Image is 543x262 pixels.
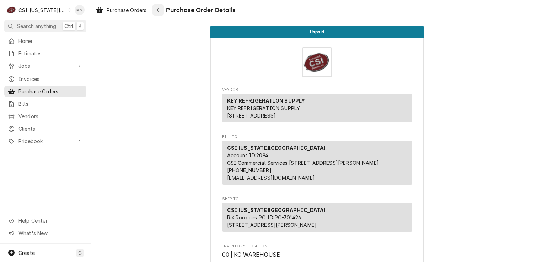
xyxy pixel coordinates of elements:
[18,37,83,45] span: Home
[227,175,315,181] a: [EMAIL_ADDRESS][DOMAIN_NAME]
[222,251,280,258] span: 00 | KC WAREHOUSE
[222,94,412,125] div: Vendor
[222,203,412,235] div: Ship To
[4,110,86,122] a: Vendors
[18,100,83,108] span: Bills
[222,134,412,140] span: Bill To
[222,196,412,202] span: Ship To
[4,227,86,239] a: Go to What's New
[4,215,86,226] a: Go to Help Center
[310,29,324,34] span: Unpaid
[75,5,85,15] div: Melissa Nehls's Avatar
[18,113,83,120] span: Vendors
[222,244,412,249] span: Inventory Location
[4,123,86,135] a: Clients
[227,214,301,220] span: Re: Roopairs PO ID: PO-301426
[227,207,327,213] strong: CSI [US_STATE][GEOGRAPHIC_DATA].
[164,5,235,15] span: Purchase Order Details
[18,125,83,132] span: Clients
[18,137,72,145] span: Pricebook
[4,48,86,59] a: Estimates
[18,229,82,237] span: What's New
[222,134,412,188] div: Purchase Order Bill To
[107,6,146,14] span: Purchase Orders
[227,105,300,119] span: KEY REFRIGERATION SUPPLY [STREET_ADDRESS]
[222,87,412,93] span: Vendor
[227,222,317,228] span: [STREET_ADDRESS][PERSON_NAME]
[4,35,86,47] a: Home
[78,249,82,257] span: C
[227,167,271,173] a: [PHONE_NUMBER]
[222,196,412,235] div: Purchase Order Ship To
[18,217,82,224] span: Help Center
[227,160,379,166] span: CSI Commercial Services [STREET_ADDRESS][PERSON_NAME]
[6,5,16,15] div: CSI Kansas City.'s Avatar
[222,141,412,185] div: Bill To
[302,47,332,77] img: Logo
[227,145,327,151] strong: CSI [US_STATE][GEOGRAPHIC_DATA].
[4,60,86,72] a: Go to Jobs
[18,75,83,83] span: Invoices
[17,22,56,30] span: Search anything
[222,244,412,259] div: Inventory Location
[64,22,74,30] span: Ctrl
[222,94,412,122] div: Vendor
[4,135,86,147] a: Go to Pricebook
[222,141,412,187] div: Bill To
[18,250,35,256] span: Create
[93,4,149,16] a: Purchase Orders
[222,251,412,259] span: Inventory Location
[79,22,82,30] span: K
[210,26,424,38] div: Status
[222,87,412,126] div: Purchase Order Vendor
[227,152,268,158] span: Account ID: 2094
[4,86,86,97] a: Purchase Orders
[4,73,86,85] a: Invoices
[18,62,72,70] span: Jobs
[227,98,305,104] strong: KEY REFRIGERATION SUPPLY
[75,5,85,15] div: MN
[18,50,83,57] span: Estimates
[6,5,16,15] div: C
[152,4,164,16] button: Navigate back
[18,88,83,95] span: Purchase Orders
[18,6,65,14] div: CSI [US_STATE][GEOGRAPHIC_DATA].
[4,20,86,32] button: Search anythingCtrlK
[222,203,412,232] div: Ship To
[4,98,86,110] a: Bills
